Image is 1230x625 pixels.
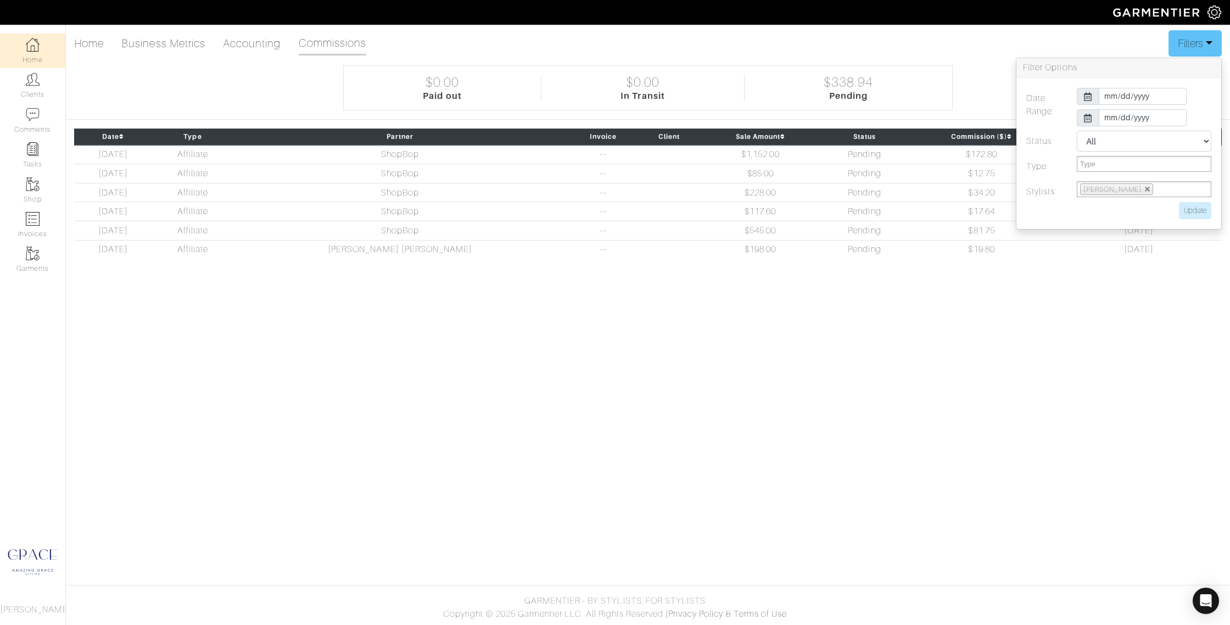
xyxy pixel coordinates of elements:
span: Copyright © 2025 Garmentier LLC. All Rights Reserved. [443,609,666,619]
th: Client [639,129,699,144]
td: Pending [822,145,908,164]
td: $81.75 [907,221,1055,240]
td: ShopBop [233,183,567,202]
td: -- [567,240,639,259]
img: garmentier-logo-header-white-b43fb05a5012e4ada735d5af1a66efaba907eab6374d6393d1fbf88cb4ef424d.png [1108,3,1207,22]
td: $172.80 [907,145,1055,164]
td: $19.80 [907,240,1055,259]
a: Date [102,133,124,141]
td: Affiliate [152,240,233,259]
a: Home [74,32,104,54]
td: [DATE] [74,202,152,221]
td: ShopBop [233,164,567,183]
input: Update [1179,202,1211,219]
td: $198.00 [699,240,821,259]
td: -- [567,221,639,240]
td: [DATE] [74,221,152,240]
td: Pending [822,164,908,183]
td: Pending [822,202,908,221]
td: ShopBop [233,221,567,240]
td: $228.00 [699,183,821,202]
img: comment-icon-a0a6a9ef722e966f86d9cbdc48e553b5cf19dbc54f86b18d962a5391bc8f6eb6.png [26,108,40,121]
td: Affiliate [152,145,233,164]
td: -- [567,183,639,202]
a: Commission ($) [951,133,1013,141]
td: $1,152.00 [699,145,821,164]
td: -- [567,145,639,164]
td: Pending [822,183,908,202]
a: Privacy Policy & Terms of Use [668,609,787,619]
h3: Filter Options [1016,58,1221,78]
td: Affiliate [152,164,233,183]
div: $338.94 [824,75,873,91]
td: ShopBop [233,202,567,221]
a: Accounting [223,32,281,54]
label: Type: [1018,156,1069,177]
img: reminder-icon-8004d30b9f0a5d33ae49ab947aed9ed385cf756f9e5892f1edd6e32f2345188e.png [26,142,40,156]
td: $85.00 [699,164,821,183]
td: [DATE] [74,183,152,202]
th: Type [152,129,233,144]
td: -- [567,164,639,183]
div: $0.00 [626,75,659,91]
img: garments-icon-b7da505a4dc4fd61783c78ac3ca0ef83fa9d6f193b1c9dc38574b1d14d53ca28.png [26,177,40,191]
td: [DATE] [74,240,152,259]
td: Affiliate [152,202,233,221]
div: Pending [829,91,868,101]
a: Commissions [299,32,367,55]
div: Open Intercom Messenger [1193,588,1219,614]
a: Business Metrics [121,32,205,54]
img: orders-icon-0abe47150d42831381b5fb84f609e132dff9fe21cb692f30cb5eec754e2cba89.png [26,212,40,226]
td: [DATE] [1056,221,1222,240]
div: In Transit [620,91,665,101]
td: Affiliate [152,221,233,240]
td: ShopBop [233,145,567,164]
label: Status: [1018,131,1069,156]
td: $545.00 [699,221,821,240]
div: $0.00 [426,75,459,91]
img: garments-icon-b7da505a4dc4fd61783c78ac3ca0ef83fa9d6f193b1c9dc38574b1d14d53ca28.png [26,247,40,260]
img: dashboard-icon-dbcd8f5a0b271acd01030246c82b418ddd0df26cd7fceb0bd07c9910d44c42f6.png [26,38,40,52]
th: Invoice [567,129,639,144]
td: -- [567,202,639,221]
label: Stylists: [1018,181,1069,202]
td: [PERSON_NAME] [PERSON_NAME] [233,240,567,259]
td: Affiliate [152,183,233,202]
label: Date Range: [1018,88,1069,131]
a: Sale Amount [736,133,786,141]
td: $34.20 [907,183,1055,202]
td: $12.75 [907,164,1055,183]
td: Pending [822,221,908,240]
img: clients-icon-6bae9207a08558b7cb47a8932f037763ab4055f8c8b6bfacd5dc20c3e0201464.png [26,72,40,86]
button: Filters [1168,30,1222,57]
td: $17.64 [907,202,1055,221]
td: $117.60 [699,202,821,221]
span: [PERSON_NAME] [1083,185,1142,193]
img: gear-icon-white-bd11855cb880d31180b6d7d6211b90ccbf57a29d726f0c71d8c61bd08dd39cc2.png [1207,5,1221,19]
th: Partner [233,129,567,144]
td: [DATE] [1056,240,1222,259]
td: [DATE] [74,164,152,183]
div: Paid out [423,91,461,101]
td: Pending [822,240,908,259]
td: [DATE] [74,145,152,164]
th: Status [822,129,908,144]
